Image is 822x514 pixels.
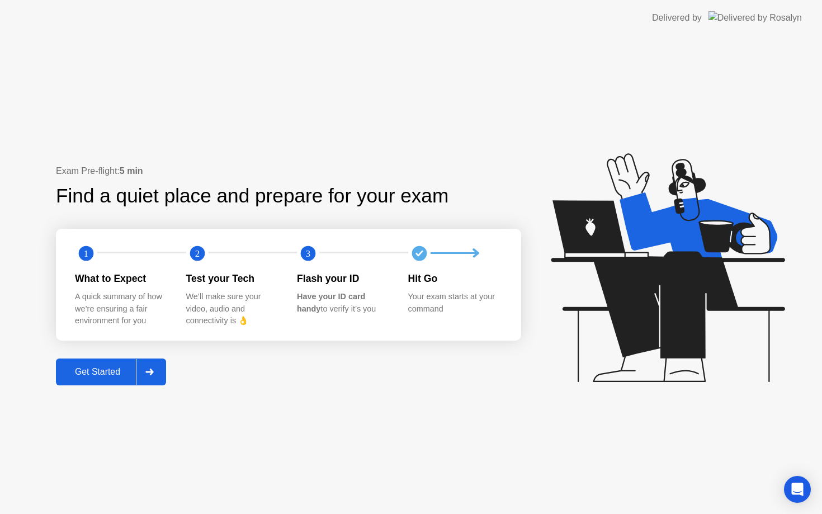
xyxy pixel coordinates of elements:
[784,476,811,503] div: Open Intercom Messenger
[297,291,390,315] div: to verify it’s you
[56,164,521,178] div: Exam Pre-flight:
[186,291,280,327] div: We’ll make sure your video, audio and connectivity is 👌
[408,291,502,315] div: Your exam starts at your command
[56,181,450,211] div: Find a quiet place and prepare for your exam
[75,291,168,327] div: A quick summary of how we’re ensuring a fair environment for you
[56,359,166,385] button: Get Started
[306,248,310,258] text: 3
[75,271,168,286] div: What to Expect
[708,11,802,24] img: Delivered by Rosalyn
[195,248,199,258] text: 2
[186,271,280,286] div: Test your Tech
[652,11,702,25] div: Delivered by
[120,166,143,176] b: 5 min
[297,292,365,313] b: Have your ID card handy
[84,248,88,258] text: 1
[297,271,390,286] div: Flash your ID
[408,271,502,286] div: Hit Go
[59,367,136,377] div: Get Started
